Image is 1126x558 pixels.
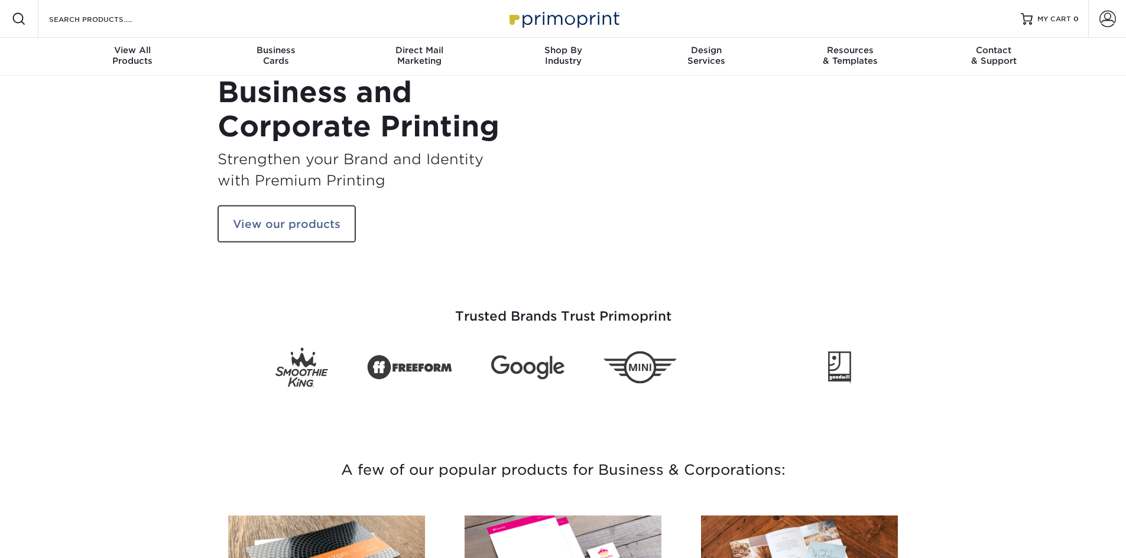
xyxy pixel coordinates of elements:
[1073,15,1079,23] span: 0
[61,45,205,56] span: View All
[61,45,205,66] div: Products
[1037,14,1071,24] span: MY CART
[491,45,635,66] div: Industry
[922,38,1066,76] a: Contact& Support
[218,205,356,243] a: View our products
[348,45,491,56] span: Direct Mail
[635,45,778,56] span: Design
[367,348,452,386] img: Freeform
[635,38,778,76] a: DesignServices
[504,6,622,31] img: Primoprint
[922,45,1066,56] span: Contact
[778,45,922,56] span: Resources
[218,280,909,338] h3: Trusted Brands Trust Primoprint
[204,45,348,56] span: Business
[218,429,909,511] h3: A few of our popular products for Business & Corporations:
[491,45,635,56] span: Shop By
[635,45,778,66] div: Services
[218,76,554,143] h1: Business and Corporate Printing
[275,348,328,387] img: Smoothie King
[922,45,1066,66] div: & Support
[204,38,348,76] a: BusinessCards
[828,351,851,383] img: Goodwill
[603,351,677,384] img: Mini
[348,45,491,66] div: Marketing
[778,45,922,66] div: & Templates
[348,38,491,76] a: Direct MailMarketing
[218,148,554,191] h3: Strengthen your Brand and Identity with Premium Printing
[491,355,564,380] img: Google
[204,45,348,66] div: Cards
[491,38,635,76] a: Shop ByIndustry
[778,38,922,76] a: Resources& Templates
[61,38,205,76] a: View AllProducts
[48,12,163,26] input: SEARCH PRODUCTS.....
